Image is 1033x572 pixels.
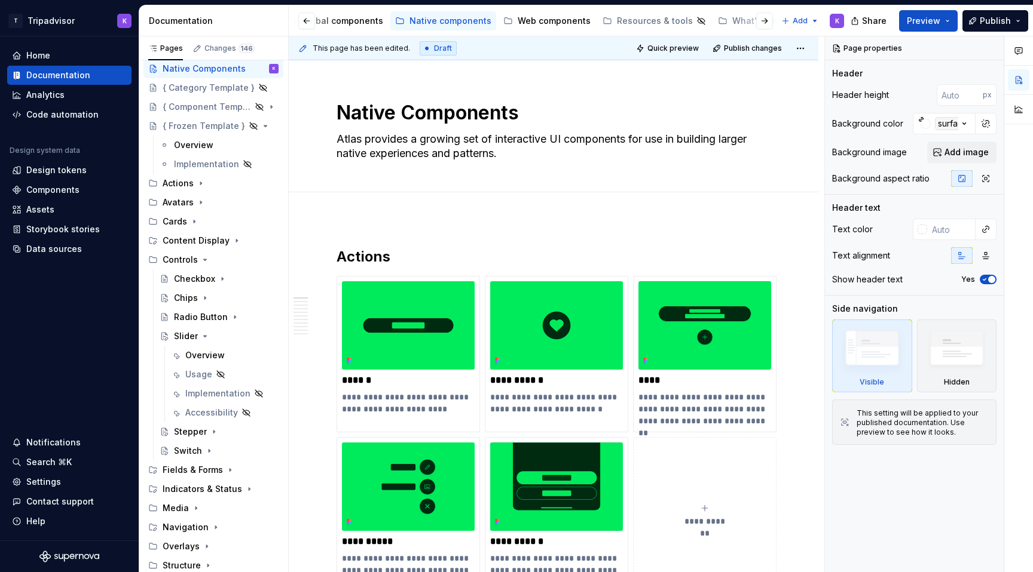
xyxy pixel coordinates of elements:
[860,377,884,387] div: Visible
[937,84,983,106] input: Auto
[155,441,283,460] a: Switch
[598,11,711,30] a: Resources & tools
[185,388,250,399] div: Implementation
[983,90,992,100] p: px
[185,407,238,419] div: Accessibility
[2,8,136,33] button: TTripadvisorK
[713,11,800,30] a: What's new
[7,453,132,472] button: Search ⌘K
[490,281,623,370] img: f100cffd-8843-4789-990a-cc01cf8460ec.png
[185,349,225,361] div: Overview
[163,521,209,533] div: Navigation
[26,89,65,101] div: Analytics
[26,164,87,176] div: Design tokens
[8,14,23,28] div: T
[26,69,90,81] div: Documentation
[26,204,54,216] div: Assets
[155,269,283,288] a: Checkbox
[163,483,242,495] div: Indicators & Status
[832,319,912,392] div: Visible
[163,216,187,227] div: Cards
[26,243,82,255] div: Data sources
[862,15,887,27] span: Share
[342,442,475,531] img: 9fee2961-35e9-4234-a8da-d501ad990b2b.png
[7,180,132,199] a: Components
[185,368,212,380] div: Usage
[174,158,239,170] div: Implementation
[980,15,1011,27] span: Publish
[143,116,283,136] a: { Frozen Template }
[143,174,283,193] div: Actions
[163,82,255,94] div: { Category Template }
[143,78,283,97] a: { Category Template }
[174,330,198,342] div: Slider
[155,155,283,174] a: Implementation
[927,219,976,240] input: Auto
[709,40,787,57] button: Publish changes
[832,250,890,262] div: Text alignment
[143,250,283,269] div: Controls
[390,11,496,30] a: Native components
[26,184,80,196] div: Components
[163,63,246,75] div: Native Components
[907,15,940,27] span: Preview
[7,220,132,239] a: Storybook stories
[778,13,823,29] button: Add
[163,502,189,514] div: Media
[7,161,132,180] a: Design tokens
[174,426,207,438] div: Stepper
[26,515,45,527] div: Help
[7,105,132,124] a: Code automation
[944,377,970,387] div: Hidden
[7,492,132,511] button: Contact support
[163,235,230,247] div: Content Display
[143,499,283,518] div: Media
[166,384,283,403] a: Implementation
[166,346,283,365] a: Overview
[490,442,623,531] img: 66bc69c5-f04d-4471-8d44-a57a13944766.png
[143,59,283,78] a: Native ComponentsK
[174,273,215,285] div: Checkbox
[337,247,771,266] h2: Actions
[832,173,930,184] div: Background aspect ratio
[174,311,228,323] div: Radio Button
[174,292,198,304] div: Chips
[334,130,768,163] textarea: Atlas provides a growing set of interactive UI components for use in building larger native exper...
[155,136,283,155] a: Overview
[832,202,881,214] div: Header text
[499,11,595,30] a: Web components
[163,177,194,189] div: Actions
[143,479,283,499] div: Indicators & Status
[143,97,283,116] a: { Component Template }
[163,120,245,132] div: { Frozen Template }
[26,476,61,488] div: Settings
[913,113,976,134] button: surface
[917,319,997,392] div: Hidden
[832,146,907,158] div: Background image
[724,44,782,53] span: Publish changes
[845,10,894,32] button: Share
[342,281,475,370] img: af792457-6bde-4082-8a92-736ba840df64.png
[899,10,958,32] button: Preview
[935,117,971,130] div: surface
[26,456,72,468] div: Search ⌘K
[143,460,283,479] div: Fields & Forms
[7,66,132,85] a: Documentation
[163,196,194,208] div: Avatars
[961,275,975,284] label: Yes
[155,422,283,441] a: Stepper
[301,15,383,27] div: Global components
[835,16,839,26] div: K
[166,365,283,384] a: Usage
[5,9,485,33] div: Page tree
[163,464,223,476] div: Fields & Forms
[832,273,903,285] div: Show header text
[163,254,198,266] div: Controls
[143,518,283,537] div: Navigation
[174,139,213,151] div: Overview
[204,44,255,53] div: Changes
[239,44,255,53] span: 146
[143,231,283,250] div: Content Display
[638,281,771,370] img: 13fba667-ddb4-477a-9b10-250146080b49.png
[163,540,200,552] div: Overlays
